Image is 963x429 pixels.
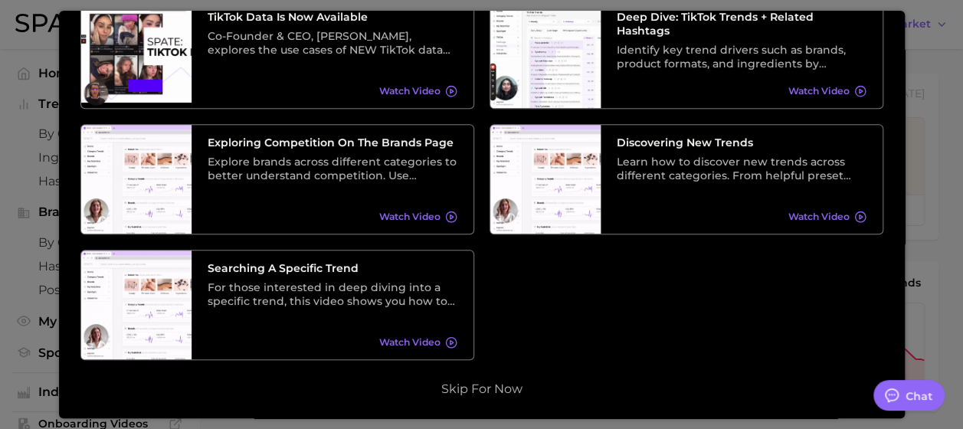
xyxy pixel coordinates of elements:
button: Skip for now [437,382,527,397]
div: Co-Founder & CEO, [PERSON_NAME], explores the use cases of NEW TikTok data and its relationship w... [208,29,457,57]
span: Watch Video [788,211,850,222]
div: Identify key trend drivers such as brands, product formats, and ingredients by leveraging a categ... [617,43,866,70]
h3: Deep Dive: TikTok Trends + Related Hashtags [617,10,866,38]
div: Explore brands across different categories to better understand competition. Use different preset... [208,155,457,182]
span: Watch Video [379,211,441,222]
h3: Searching A Specific Trend [208,261,457,275]
span: Watch Video [788,85,850,97]
a: Discovering New TrendsLearn how to discover new trends across different categories. From helpful ... [490,124,883,234]
div: Learn how to discover new trends across different categories. From helpful preset filters to diff... [617,155,866,182]
h3: TikTok data is now available [208,10,457,24]
span: Watch Video [379,85,441,97]
a: Exploring Competition on the Brands PageExplore brands across different categories to better unde... [80,124,474,234]
a: Searching A Specific TrendFor those interested in deep diving into a specific trend, this video s... [80,250,474,360]
div: For those interested in deep diving into a specific trend, this video shows you how to search tre... [208,280,457,308]
h3: Exploring Competition on the Brands Page [208,136,457,149]
span: Watch Video [379,336,441,348]
h3: Discovering New Trends [617,136,866,149]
